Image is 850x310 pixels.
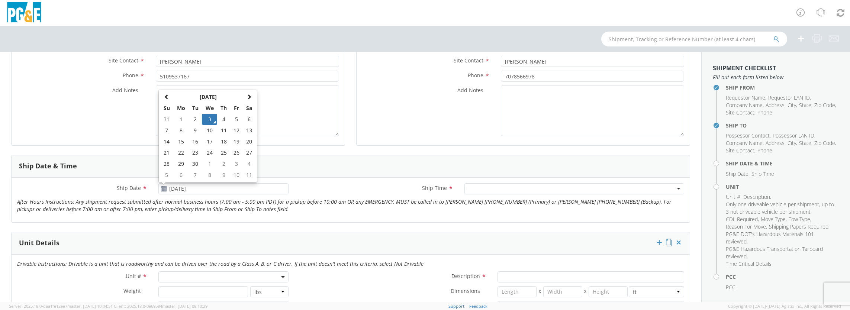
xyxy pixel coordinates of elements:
[814,101,835,109] span: Zip Code
[788,139,797,147] li: ,
[202,147,218,158] td: 24
[726,109,754,116] span: Site Contact
[189,147,202,158] td: 23
[713,74,839,81] span: Fill out each form listed below
[217,136,230,147] td: 18
[789,216,810,223] span: Tow Type
[726,223,767,230] li: ,
[498,286,537,297] input: Length
[537,286,543,297] span: X
[231,158,243,169] td: 3
[202,158,218,169] td: 1
[243,125,255,136] td: 13
[601,32,787,46] input: Shipment, Tracking or Reference Number (at least 4 chars)
[247,94,252,99] span: Next Month
[160,136,173,147] td: 14
[766,101,785,109] span: Address
[243,158,255,169] td: 4
[202,103,218,114] th: We
[202,169,218,181] td: 8
[189,125,202,136] td: 9
[231,114,243,125] td: 5
[454,57,483,64] span: Site Contact
[773,132,815,139] li: ,
[173,125,189,136] td: 8
[726,161,839,166] h4: Ship Date & Time
[217,125,230,136] td: 11
[160,147,173,158] td: 21
[123,72,138,79] span: Phone
[109,57,138,64] span: Site Contact
[726,245,823,260] span: PG&E Hazardous Transportation Tailboard reviewed
[761,216,787,223] li: ,
[160,169,173,181] td: 5
[231,169,243,181] td: 10
[728,303,841,309] span: Copyright © [DATE]-[DATE] Agistix Inc., All Rights Reserved
[582,286,589,297] span: X
[726,94,766,101] li: ,
[726,284,735,291] span: PCC
[726,230,814,245] span: PG&E DOT's Hazardous Materials 101 reviewed
[173,136,189,147] td: 15
[726,85,839,90] h4: Ship From
[243,147,255,158] td: 27
[17,198,672,213] i: After Hours Instructions: Any shipment request submitted after normal business hours (7:00 am - 5...
[160,158,173,169] td: 28
[766,139,786,147] li: ,
[457,87,483,94] span: Add Notes
[799,139,812,147] li: ,
[726,230,837,245] li: ,
[788,139,796,146] span: City
[726,123,839,128] h4: Ship To
[217,169,230,181] td: 9
[743,193,770,200] span: Description
[789,216,811,223] li: ,
[713,64,776,72] strong: Shipment Checklist
[6,2,43,24] img: pge-logo-06675f144f4cfa6a6814.png
[726,94,765,101] span: Requestor Name
[160,103,173,114] th: Su
[814,101,836,109] li: ,
[448,303,464,309] a: Support
[422,184,447,191] span: Ship Time
[768,94,810,101] span: Requestor LAN ID
[726,184,839,190] h4: Unit
[799,139,811,146] span: State
[19,162,77,170] h3: Ship Date & Time
[726,201,837,216] li: ,
[726,147,756,154] li: ,
[173,103,189,114] th: Mo
[123,287,141,294] span: Weight
[726,139,763,146] span: Company Name
[814,139,835,146] span: Zip Code
[726,101,763,109] span: Company Name
[773,132,814,139] span: Possessor LAN ID
[189,136,202,147] td: 16
[726,170,748,177] span: Ship Date
[768,94,811,101] li: ,
[726,274,839,280] h4: PCC
[202,136,218,147] td: 17
[543,286,582,297] input: Width
[173,147,189,158] td: 22
[202,114,218,125] td: 3
[19,239,59,247] h3: Unit Details
[726,245,837,260] li: ,
[726,139,764,147] li: ,
[231,147,243,158] td: 26
[766,139,785,146] span: Address
[726,147,754,154] span: Site Contact
[17,260,424,267] i: Drivable Instructions: Drivable is a unit that is roadworthy and can be driven over the road by a...
[769,223,830,230] li: ,
[451,272,480,280] span: Description
[726,193,741,201] li: ,
[243,114,255,125] td: 6
[726,193,740,200] span: Unit #
[217,114,230,125] td: 4
[726,170,750,178] li: ,
[761,216,786,223] span: Move Type
[788,101,797,109] li: ,
[231,125,243,136] td: 12
[766,101,786,109] li: ,
[799,101,811,109] span: State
